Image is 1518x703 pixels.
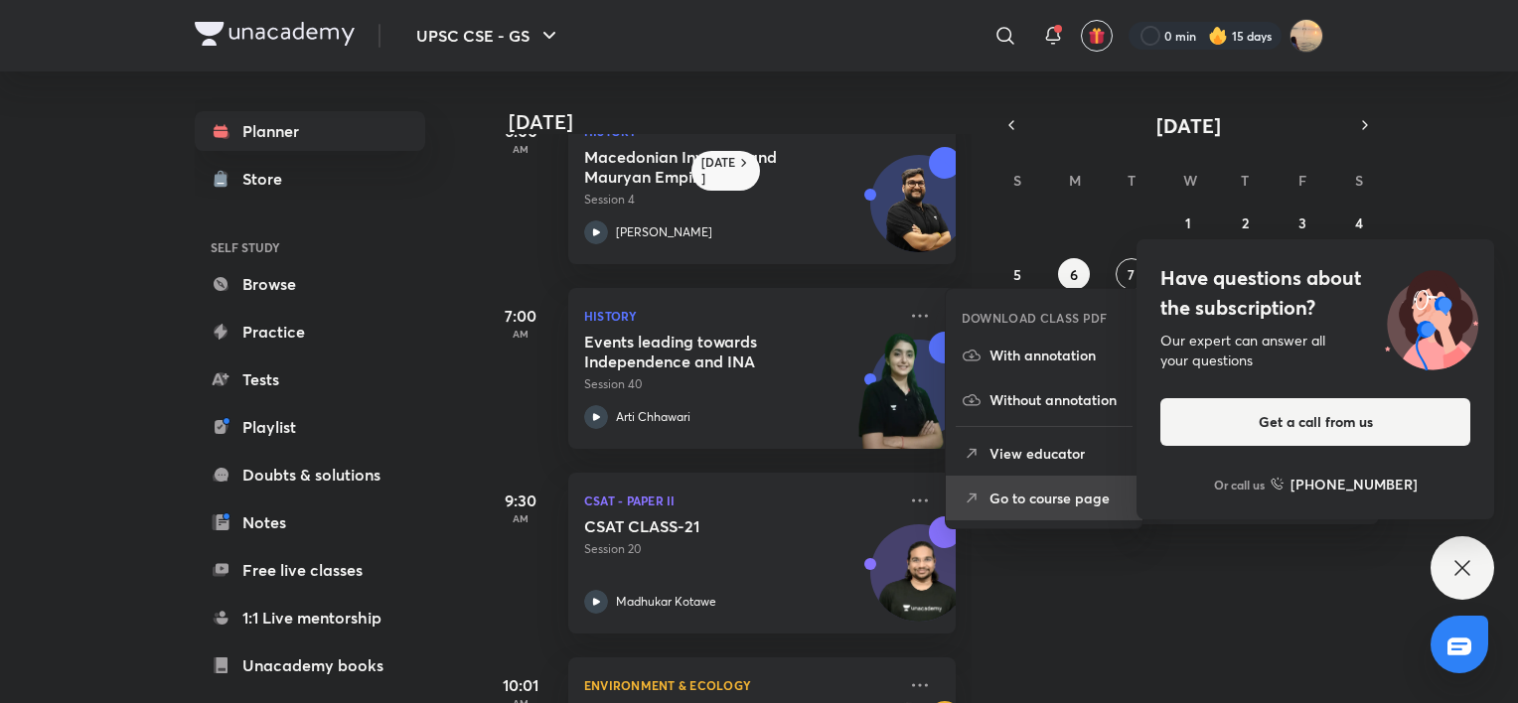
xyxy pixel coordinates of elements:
[481,512,560,524] p: AM
[1369,263,1494,370] img: ttu_illustration_new.svg
[1001,258,1033,290] button: October 5, 2025
[481,143,560,155] p: AM
[242,167,294,191] div: Store
[1343,207,1375,238] button: October 4, 2025
[1013,171,1021,190] abbr: Sunday
[584,147,832,187] h5: Macedonian Invasion and Mauryan Empire
[989,389,1127,410] p: Without annotation
[1183,171,1197,190] abbr: Wednesday
[1160,398,1470,446] button: Get a call from us
[195,598,425,637] a: 1:1 Live mentorship
[1290,19,1323,53] img: Snatashree Punyatoya
[846,332,956,469] img: unacademy
[481,673,560,697] h5: 10:01
[481,328,560,340] p: AM
[616,408,690,426] p: Arti Chhawari
[616,593,716,611] p: Madhukar Kotawe
[1229,207,1261,238] button: October 2, 2025
[584,332,832,371] h5: Events leading towards Independence and INA
[871,166,967,261] img: Avatar
[195,22,355,51] a: Company Logo
[1013,265,1021,284] abbr: October 5, 2025
[584,540,896,558] p: Session 20
[195,230,425,264] h6: SELF STUDY
[481,304,560,328] h5: 7:00
[1116,258,1147,290] button: October 7, 2025
[1128,265,1135,284] abbr: October 7, 2025
[1242,213,1249,232] abbr: October 2, 2025
[195,407,425,447] a: Playlist
[195,455,425,494] a: Doubts & solutions
[195,111,425,151] a: Planner
[871,535,967,631] img: Avatar
[1208,26,1228,46] img: streak
[1070,265,1078,284] abbr: October 6, 2025
[1271,474,1418,494] a: [PHONE_NUMBER]
[1128,171,1136,190] abbr: Tuesday
[1287,207,1318,238] button: October 3, 2025
[989,443,1127,464] p: View educator
[195,550,425,590] a: Free live classes
[584,489,896,512] p: CSAT - Paper II
[1290,474,1418,494] h6: [PHONE_NUMBER]
[1069,171,1081,190] abbr: Monday
[1025,111,1351,139] button: [DATE]
[584,304,896,328] p: History
[1081,20,1113,52] button: avatar
[584,673,896,697] p: Environment & Ecology
[584,375,896,393] p: Session 40
[195,359,425,399] a: Tests
[1172,207,1204,238] button: October 1, 2025
[1298,213,1306,232] abbr: October 3, 2025
[195,159,425,199] a: Store
[1355,171,1363,190] abbr: Saturday
[509,110,976,134] h4: [DATE]
[1156,112,1221,139] span: [DATE]
[962,309,1108,327] h6: DOWNLOAD CLASS PDF
[1088,27,1106,45] img: avatar
[584,516,832,536] h5: CSAT CLASS-21
[1160,331,1470,370] div: Our expert can answer all your questions
[584,191,896,209] p: Session 4
[1058,258,1090,290] button: October 6, 2025
[481,489,560,512] h5: 9:30
[195,645,425,685] a: Unacademy books
[1214,476,1265,493] p: Or call us
[1185,213,1191,232] abbr: October 1, 2025
[1355,213,1363,232] abbr: October 4, 2025
[195,312,425,351] a: Practice
[1241,171,1249,190] abbr: Thursday
[1298,171,1306,190] abbr: Friday
[195,264,425,304] a: Browse
[616,223,712,241] p: [PERSON_NAME]
[404,16,573,56] button: UPSC CSE - GS
[1160,263,1470,323] h4: Have questions about the subscription?
[989,488,1127,508] p: Go to course page
[989,345,1127,365] p: With annotation
[701,155,736,187] h6: [DATE]
[195,22,355,46] img: Company Logo
[195,502,425,542] a: Notes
